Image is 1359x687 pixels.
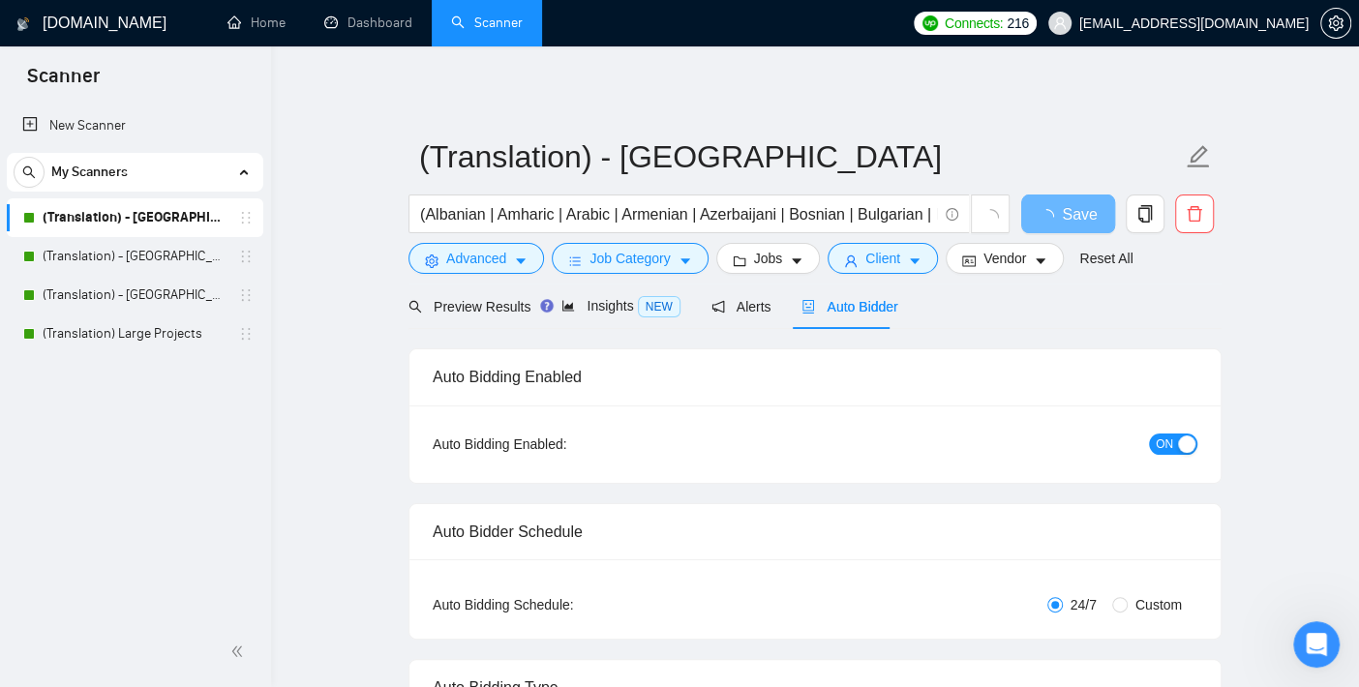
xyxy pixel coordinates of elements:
a: (Translation) - [GEOGRAPHIC_DATA] [43,198,226,237]
span: Custom [1128,594,1190,615]
a: (Translation) - [GEOGRAPHIC_DATA] [43,237,226,276]
span: caret-down [514,254,528,268]
button: copy [1126,194,1164,233]
span: Save [1062,202,1097,226]
span: caret-down [790,254,803,268]
button: idcardVendorcaret-down [946,243,1064,274]
img: upwork-logo.png [922,15,938,31]
span: robot [801,300,815,314]
a: (Translation) - [GEOGRAPHIC_DATA] [43,276,226,314]
div: Tooltip anchor [538,297,556,314]
span: Advanced [446,248,506,269]
span: Insights [561,298,679,314]
span: NEW [638,296,680,317]
a: New Scanner [22,106,248,145]
span: Scanner [12,62,115,103]
span: ON [1156,433,1173,455]
button: userClientcaret-down [828,243,938,274]
span: loading [1039,209,1062,224]
span: setting [425,254,438,268]
span: 24/7 [1063,594,1104,615]
button: Save [1021,194,1115,233]
span: Client [865,248,900,269]
li: New Scanner [7,106,263,145]
span: Connects: [945,13,1003,34]
button: search [14,157,45,188]
span: info-circle [946,208,958,221]
span: 216 [1007,13,1028,34]
input: Scanner name... [419,133,1182,181]
span: caret-down [1034,254,1047,268]
span: Preview Results [408,299,530,314]
span: caret-down [679,254,692,268]
span: My Scanners [51,153,128,192]
button: settingAdvancedcaret-down [408,243,544,274]
span: caret-down [908,254,921,268]
span: copy [1127,205,1163,223]
a: Reset All [1079,248,1132,269]
span: Vendor [983,248,1026,269]
a: setting [1320,15,1351,31]
iframe: Intercom live chat [1293,621,1340,668]
button: barsJob Categorycaret-down [552,243,708,274]
span: Job Category [589,248,670,269]
button: folderJobscaret-down [716,243,821,274]
button: setting [1320,8,1351,39]
span: setting [1321,15,1350,31]
span: search [408,300,422,314]
a: dashboardDashboard [324,15,412,31]
span: area-chart [561,299,575,313]
button: delete [1175,194,1214,233]
a: searchScanner [451,15,523,31]
input: Search Freelance Jobs... [420,202,937,226]
span: loading [981,209,999,226]
span: delete [1176,205,1213,223]
span: user [844,254,858,268]
span: bars [568,254,582,268]
a: homeHome [227,15,286,31]
div: Auto Bidder Schedule [433,504,1197,559]
img: logo [16,9,30,40]
span: folder [733,254,746,268]
span: search [15,165,44,179]
a: (Translation) Large Projects [43,314,226,353]
span: idcard [962,254,976,268]
span: double-left [230,642,250,661]
span: Alerts [711,299,771,314]
span: holder [238,249,254,264]
span: Jobs [754,248,783,269]
span: user [1053,16,1067,30]
span: edit [1186,144,1211,169]
span: Auto Bidder [801,299,897,314]
div: Auto Bidding Schedule: [433,594,687,615]
span: holder [238,287,254,303]
span: holder [238,210,254,225]
li: My Scanners [7,153,263,353]
div: Auto Bidding Enabled: [433,433,687,455]
span: notification [711,300,725,314]
span: holder [238,326,254,342]
div: Auto Bidding Enabled [433,349,1197,404]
